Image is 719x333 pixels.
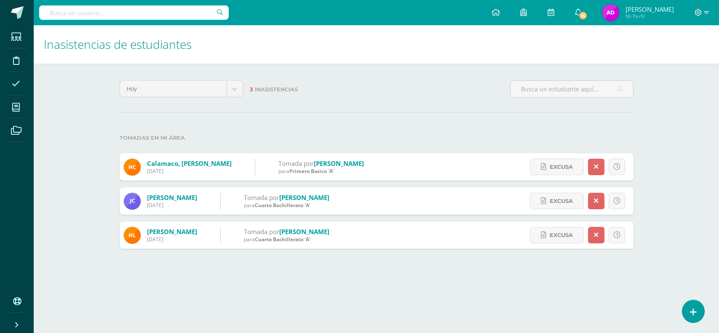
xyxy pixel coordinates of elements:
a: [PERSON_NAME] [279,227,329,236]
input: Busca un estudiante aquí... [511,81,633,97]
span: Cuarto Bachillerato 'A' [255,202,310,209]
div: [DATE] [147,168,232,175]
a: [PERSON_NAME] [314,159,364,168]
span: 3 [250,86,253,93]
span: 15 [578,11,588,20]
span: Inasistencias [255,86,298,93]
img: acc8acd61ab9ca39d6e0222a98daed81.png [124,159,141,176]
span: Excusa [550,193,573,209]
div: [DATE] [147,236,197,243]
a: Excusa [530,227,584,243]
label: Tomadas en mi área [120,129,633,147]
div: para [244,202,329,209]
span: Tomada por [278,159,314,168]
span: Excusa [550,159,573,175]
a: [PERSON_NAME] [279,193,329,202]
input: Busca un usuario... [39,5,229,20]
a: [PERSON_NAME] [147,227,197,236]
a: Excusa [530,159,584,175]
span: Primero Basico 'A' [289,168,334,175]
img: 8f1d7f5d89bbf82d2fbb5e9537f2bce3.png [124,227,141,244]
span: Tomada por [244,227,279,236]
a: Hoy [120,81,243,97]
div: para [244,236,329,243]
span: Tomada por [244,193,279,202]
span: Mi Perfil [625,13,674,20]
span: Excusa [550,227,573,243]
span: Inasistencias de estudiantes [44,36,192,52]
img: 1433acba746ca71e26ff7845945f829b.png [602,4,619,21]
span: Hoy [126,81,220,97]
div: [DATE] [147,202,197,209]
a: [PERSON_NAME] [147,193,197,202]
img: da5cacfc96edccc2da08193c0a4b94b0.png [124,193,141,210]
span: [PERSON_NAME] [625,5,674,13]
div: para [278,168,364,175]
a: Excusa [530,193,584,209]
span: Cuarto Bachillerato 'A' [255,236,310,243]
a: Calamaco, [PERSON_NAME] [147,159,232,168]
